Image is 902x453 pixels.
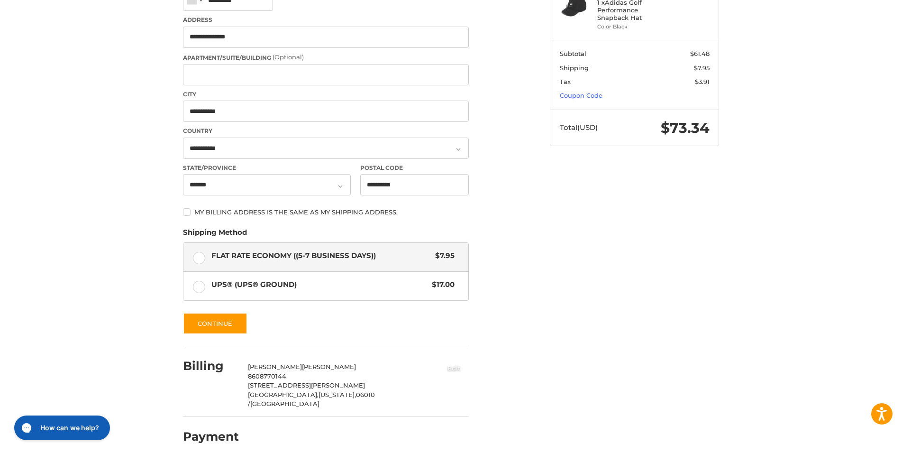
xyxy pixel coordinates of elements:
[560,92,602,99] a: Coupon Code
[211,250,431,261] span: Flat Rate Economy ((5-7 Business Days))
[319,391,356,398] span: [US_STATE],
[183,16,469,24] label: Address
[211,279,428,290] span: UPS® (UPS® Ground)
[439,360,469,376] button: Edit
[360,164,469,172] label: Postal Code
[183,313,247,334] button: Continue
[183,227,247,242] legend: Shipping Method
[560,78,571,85] span: Tax
[690,50,710,57] span: $61.48
[273,53,304,61] small: (Optional)
[9,412,113,444] iframe: Gorgias live chat messenger
[183,53,469,62] label: Apartment/Suite/Building
[183,359,238,373] h2: Billing
[248,391,319,398] span: [GEOGRAPHIC_DATA],
[302,363,356,370] span: [PERSON_NAME]
[661,119,710,137] span: $73.34
[183,208,469,216] label: My billing address is the same as my shipping address.
[427,279,455,290] span: $17.00
[560,64,589,72] span: Shipping
[694,64,710,72] span: $7.95
[430,250,455,261] span: $7.95
[560,123,598,132] span: Total (USD)
[248,363,302,370] span: [PERSON_NAME]
[560,50,586,57] span: Subtotal
[183,164,351,172] label: State/Province
[183,127,469,135] label: Country
[248,372,286,380] span: 8608770144
[695,78,710,85] span: $3.91
[183,90,469,99] label: City
[597,23,670,31] li: Color Black
[248,381,365,389] span: [STREET_ADDRESS][PERSON_NAME]
[183,429,239,444] h2: Payment
[250,400,319,407] span: [GEOGRAPHIC_DATA]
